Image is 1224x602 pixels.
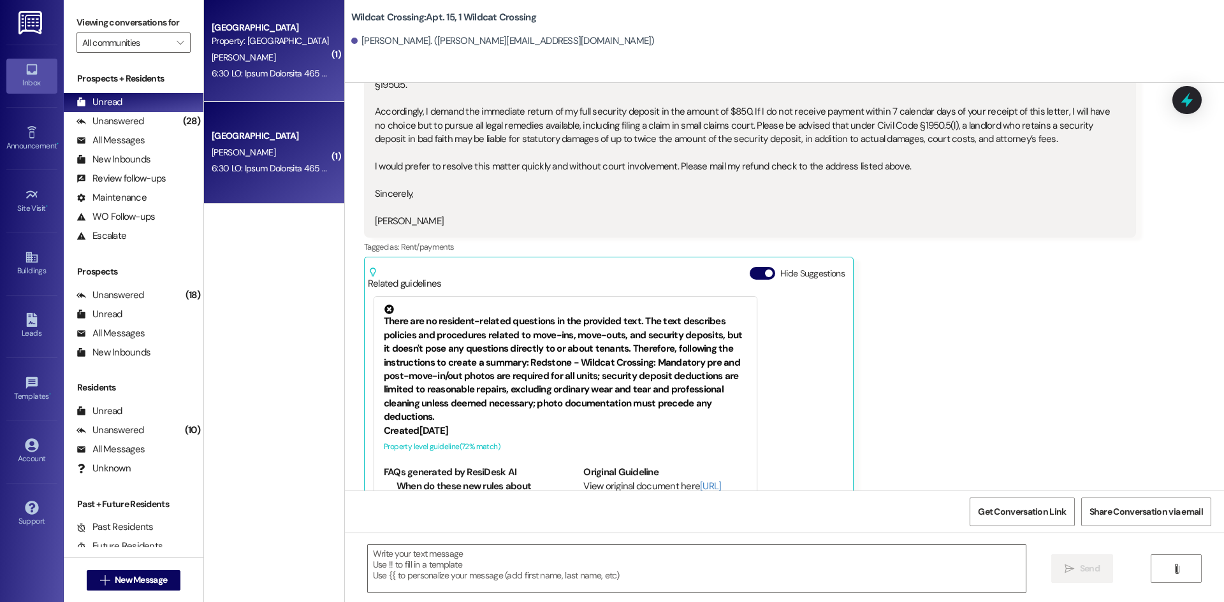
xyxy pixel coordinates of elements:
[82,32,170,53] input: All communities
[64,381,203,394] div: Residents
[6,247,57,281] a: Buildings
[87,570,181,591] button: New Message
[115,573,167,587] span: New Message
[100,575,110,585] i: 
[1080,562,1100,575] span: Send
[76,540,163,553] div: Future Residents
[212,52,275,63] span: [PERSON_NAME]
[6,497,57,531] a: Support
[64,265,203,278] div: Prospects
[384,466,516,478] b: FAQs generated by ResiDesk AI
[351,11,536,24] b: Wildcat Crossing: Apt. 15, 1 Wildcat Crossing
[1051,554,1113,583] button: Send
[212,147,275,158] span: [PERSON_NAME]
[76,172,166,185] div: Review follow-ups
[76,210,155,224] div: WO Follow-ups
[384,440,747,454] div: Property level guideline ( 72 % match)
[583,466,659,478] b: Original Guideline
[1089,505,1203,519] span: Share Conversation via email
[368,267,442,290] div: Related guidelines
[76,96,122,109] div: Unread
[76,327,145,340] div: All Messages
[212,21,330,34] div: [GEOGRAPHIC_DATA]
[212,129,330,143] div: [GEOGRAPHIC_DATA]
[182,285,203,305] div: (18)
[583,480,747,507] div: View original document here
[76,13,191,32] label: Viewing conversations for
[76,520,154,534] div: Past Residents
[1065,564,1074,574] i: 
[76,115,144,128] div: Unanswered
[76,462,131,475] div: Unknown
[177,38,184,48] i: 
[6,184,57,219] a: Site Visit •
[1172,564,1181,574] i: 
[76,424,144,437] div: Unanswered
[6,309,57,343] a: Leads
[76,405,122,418] div: Unread
[6,434,57,469] a: Account
[76,346,150,359] div: New Inbounds
[384,305,747,424] div: There are no resident-related questions in the provided text. The text describes policies and pro...
[6,372,57,406] a: Templates •
[780,267,845,280] label: Hide Suggestions
[6,59,57,93] a: Inbox
[182,420,203,440] div: (10)
[1081,498,1211,526] button: Share Conversation via email
[76,308,122,321] div: Unread
[49,390,51,399] span: •
[397,480,548,520] li: When do these new rules about photos and security deposits start applying to me?
[978,505,1066,519] span: Get Conversation Link
[18,11,45,34] img: ResiDesk Logo
[64,72,203,85] div: Prospects + Residents
[364,238,1136,256] div: Tagged as:
[76,153,150,166] div: New Inbounds
[76,134,145,147] div: All Messages
[212,34,330,48] div: Property: [GEOGRAPHIC_DATA]
[180,111,203,131] div: (28)
[384,424,747,438] div: Created [DATE]
[64,498,203,511] div: Past + Future Residents
[970,498,1074,526] button: Get Conversation Link
[76,443,145,456] div: All Messages
[351,34,655,48] div: [PERSON_NAME]. ([PERSON_NAME][EMAIL_ADDRESS][DOMAIN_NAME])
[76,229,126,243] div: Escalate
[76,191,147,204] div: Maintenance
[401,241,455,252] span: Rent/payments
[57,140,59,148] span: •
[76,289,144,302] div: Unanswered
[46,202,48,211] span: •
